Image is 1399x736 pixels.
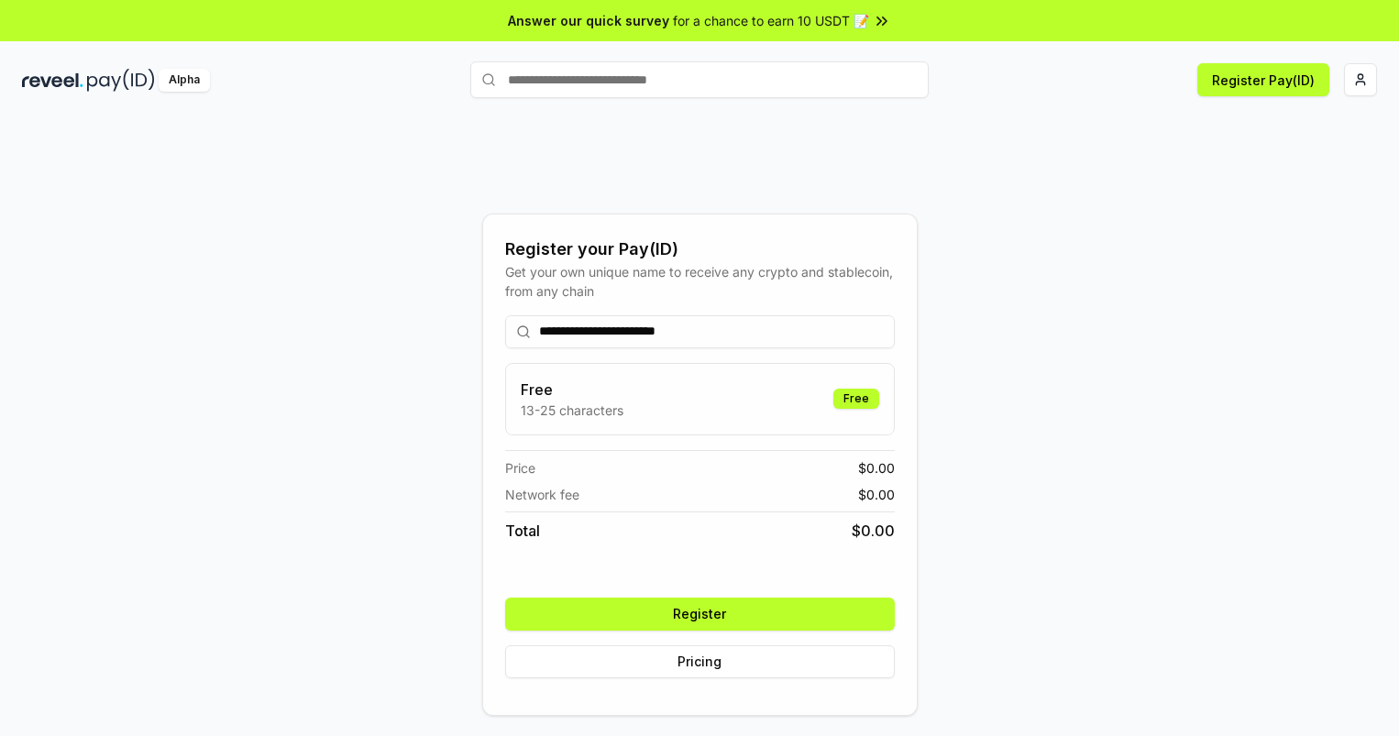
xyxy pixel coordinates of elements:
[852,520,895,542] span: $ 0.00
[833,389,879,409] div: Free
[858,458,895,478] span: $ 0.00
[505,520,540,542] span: Total
[521,379,623,401] h3: Free
[858,485,895,504] span: $ 0.00
[87,69,155,92] img: pay_id
[505,485,579,504] span: Network fee
[22,69,83,92] img: reveel_dark
[521,401,623,420] p: 13-25 characters
[505,262,895,301] div: Get your own unique name to receive any crypto and stablecoin, from any chain
[505,458,535,478] span: Price
[505,236,895,262] div: Register your Pay(ID)
[1197,63,1329,96] button: Register Pay(ID)
[505,645,895,678] button: Pricing
[159,69,210,92] div: Alpha
[673,11,869,30] span: for a chance to earn 10 USDT 📝
[508,11,669,30] span: Answer our quick survey
[505,598,895,631] button: Register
